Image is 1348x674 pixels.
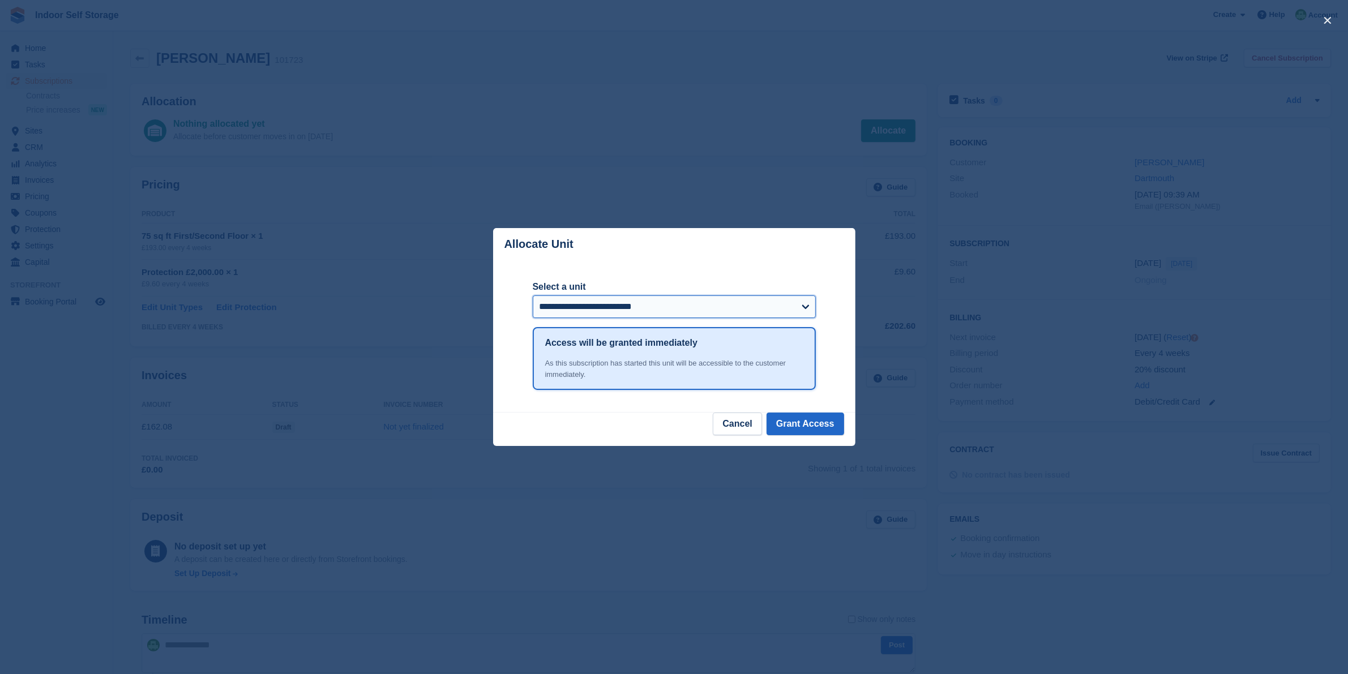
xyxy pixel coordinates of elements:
button: Grant Access [767,413,844,435]
p: Allocate Unit [504,238,574,251]
button: Cancel [713,413,761,435]
button: close [1319,11,1337,29]
div: As this subscription has started this unit will be accessible to the customer immediately. [545,358,803,380]
label: Select a unit [533,280,816,294]
h1: Access will be granted immediately [545,336,697,350]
